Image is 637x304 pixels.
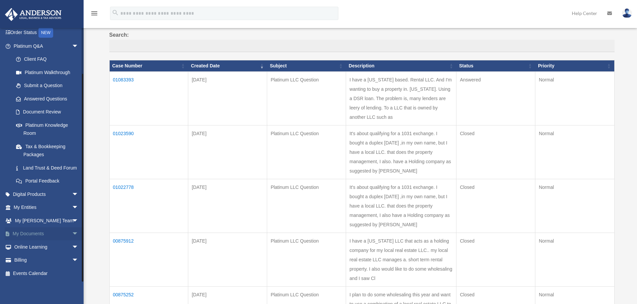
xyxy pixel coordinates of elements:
[456,60,535,72] th: Status: activate to sort column ascending
[3,8,64,21] img: Anderson Advisors Platinum Portal
[535,233,614,286] td: Normal
[9,66,85,79] a: Platinum Walkthrough
[72,227,85,241] span: arrow_drop_down
[346,71,456,125] td: I have a [US_STATE] based. Rental LLC. And I'm wanting to buy a property in. [US_STATE]. Using a ...
[188,60,267,72] th: Created Date: activate to sort column ascending
[456,233,535,286] td: Closed
[5,26,89,40] a: Order StatusNEW
[267,60,346,72] th: Subject: activate to sort column ascending
[5,214,89,227] a: My [PERSON_NAME] Teamarrow_drop_down
[72,254,85,267] span: arrow_drop_down
[72,39,85,53] span: arrow_drop_down
[456,125,535,179] td: Closed
[109,60,188,72] th: Case Number: activate to sort column ascending
[5,267,89,280] a: Events Calendar
[5,188,89,201] a: Digital Productsarrow_drop_down
[38,28,53,38] div: NEW
[188,125,267,179] td: [DATE]
[267,179,346,233] td: Platinum LLC Question
[456,71,535,125] td: Answered
[109,179,188,233] td: 01022778
[346,179,456,233] td: It's about qualifying for a 1031 exchange. I bought a duplex [DATE] ,in my own name, but I have a...
[112,9,119,16] i: search
[5,240,89,254] a: Online Learningarrow_drop_down
[90,12,98,17] a: menu
[72,201,85,215] span: arrow_drop_down
[5,254,89,267] a: Billingarrow_drop_down
[9,105,85,119] a: Document Review
[535,60,614,72] th: Priority: activate to sort column ascending
[9,92,82,105] a: Answered Questions
[9,140,85,161] a: Tax & Bookkeeping Packages
[109,30,615,52] label: Search:
[5,39,85,53] a: Platinum Q&Aarrow_drop_down
[72,240,85,254] span: arrow_drop_down
[109,40,615,52] input: Search:
[535,71,614,125] td: Normal
[9,79,85,92] a: Submit a Question
[109,125,188,179] td: 01023590
[535,179,614,233] td: Normal
[188,71,267,125] td: [DATE]
[456,179,535,233] td: Closed
[109,71,188,125] td: 01083393
[346,60,456,72] th: Description: activate to sort column ascending
[72,188,85,201] span: arrow_drop_down
[5,227,89,241] a: My Documentsarrow_drop_down
[9,118,85,140] a: Platinum Knowledge Room
[9,161,85,175] a: Land Trust & Deed Forum
[346,125,456,179] td: It's about qualifying for a 1031 exchange. I bought a duplex [DATE] ,in my own name, but I have a...
[267,125,346,179] td: Platinum LLC Question
[9,53,85,66] a: Client FAQ
[267,233,346,286] td: Platinum LLC Question
[188,179,267,233] td: [DATE]
[188,233,267,286] td: [DATE]
[267,71,346,125] td: Platinum LLC Question
[72,214,85,228] span: arrow_drop_down
[109,233,188,286] td: 00875912
[90,9,98,17] i: menu
[9,175,85,188] a: Portal Feedback
[535,125,614,179] td: Normal
[622,8,632,18] img: User Pic
[5,201,89,214] a: My Entitiesarrow_drop_down
[346,233,456,286] td: I have a [US_STATE] LLC that acts as a holding company for my local real estate LLC.. my local re...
